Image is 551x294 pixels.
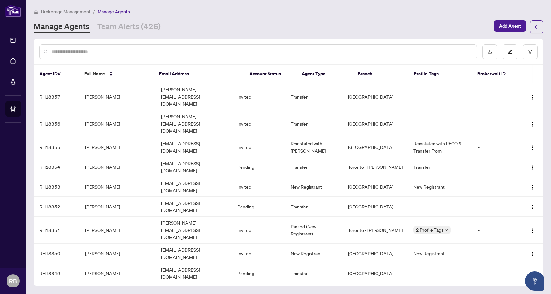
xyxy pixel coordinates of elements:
th: Brokerwolf ID [472,65,517,83]
td: - [473,137,518,157]
td: - [473,157,518,177]
td: [GEOGRAPHIC_DATA] [343,244,408,263]
td: [GEOGRAPHIC_DATA] [343,197,408,217]
td: RH18355 [34,137,80,157]
td: Transfer [408,157,473,177]
button: Logo [527,201,538,212]
td: New Registrant [408,244,473,263]
td: [GEOGRAPHIC_DATA] [343,110,408,137]
td: RH18357 [34,83,80,110]
td: [GEOGRAPHIC_DATA] [343,83,408,110]
button: Add Agent [494,20,526,32]
span: down [445,228,448,232]
td: Transfer [285,263,342,283]
td: Invited [232,217,285,244]
td: RH18356 [34,110,80,137]
button: Logo [527,142,538,152]
button: filter [523,44,538,59]
td: Invited [232,244,285,263]
button: Logo [527,268,538,278]
button: Logo [527,181,538,192]
td: RH18351 [34,217,80,244]
img: Logo [530,251,535,257]
td: - [473,177,518,197]
li: / [93,8,95,15]
td: Parked (New Registrant) [285,217,342,244]
td: [PERSON_NAME][EMAIL_ADDRESS][DOMAIN_NAME] [156,217,232,244]
th: Profile Tags [408,65,472,83]
img: Logo [530,122,535,127]
td: [PERSON_NAME] [80,217,156,244]
td: [PERSON_NAME] [80,110,156,137]
td: [EMAIL_ADDRESS][DOMAIN_NAME] [156,244,232,263]
a: Team Alerts (426) [97,21,161,33]
button: Logo [527,225,538,235]
span: 2 Profile Tags [416,226,444,234]
td: New Registrant [285,244,342,263]
td: [PERSON_NAME] [80,244,156,263]
td: [PERSON_NAME] [80,177,156,197]
img: Logo [530,205,535,210]
td: Invited [232,110,285,137]
td: [GEOGRAPHIC_DATA] [343,177,408,197]
td: RH18349 [34,263,80,283]
td: - [473,197,518,217]
td: New Registrant [408,177,473,197]
td: - [473,83,518,110]
img: Logo [530,228,535,233]
span: home [34,9,38,14]
td: - [473,110,518,137]
td: [PERSON_NAME] [80,157,156,177]
button: Logo [527,91,538,102]
button: Logo [527,118,538,129]
td: - [408,197,473,217]
td: [EMAIL_ADDRESS][DOMAIN_NAME] [156,263,232,283]
img: Logo [530,185,535,190]
td: - [408,83,473,110]
button: download [482,44,497,59]
span: arrow-left [534,25,539,29]
span: Full Name [84,70,105,77]
td: RH18350 [34,244,80,263]
td: - [408,110,473,137]
td: Pending [232,263,285,283]
td: Transfer [285,83,342,110]
img: Logo [530,145,535,150]
img: Logo [530,165,535,170]
th: Account Status [244,65,296,83]
img: Logo [530,95,535,100]
td: Transfer [285,110,342,137]
td: [PERSON_NAME] [80,197,156,217]
img: Logo [530,271,535,276]
td: [GEOGRAPHIC_DATA] [343,137,408,157]
td: Pending [232,197,285,217]
span: Add Agent [499,21,521,31]
span: RB [9,276,17,286]
td: - [473,244,518,263]
td: [PERSON_NAME] [80,137,156,157]
td: New Registrant [285,177,342,197]
button: Open asap [525,271,544,291]
td: [PERSON_NAME] [80,263,156,283]
td: Toronto - [PERSON_NAME] [343,217,408,244]
th: Agent Type [296,65,352,83]
span: edit [508,49,512,54]
td: Toronto - [PERSON_NAME] [343,157,408,177]
span: download [488,49,492,54]
button: Logo [527,162,538,172]
td: [EMAIL_ADDRESS][DOMAIN_NAME] [156,197,232,217]
td: [EMAIL_ADDRESS][DOMAIN_NAME] [156,137,232,157]
td: [EMAIL_ADDRESS][DOMAIN_NAME] [156,177,232,197]
th: Agent ID# [34,65,79,83]
td: Invited [232,83,285,110]
td: - [408,263,473,283]
img: logo [5,5,21,17]
td: Reinstated with [PERSON_NAME] [285,137,342,157]
th: Email Address [154,65,244,83]
td: Pending [232,157,285,177]
span: filter [528,49,532,54]
td: [GEOGRAPHIC_DATA] [343,263,408,283]
td: - [473,217,518,244]
td: RH18353 [34,177,80,197]
td: - [473,263,518,283]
